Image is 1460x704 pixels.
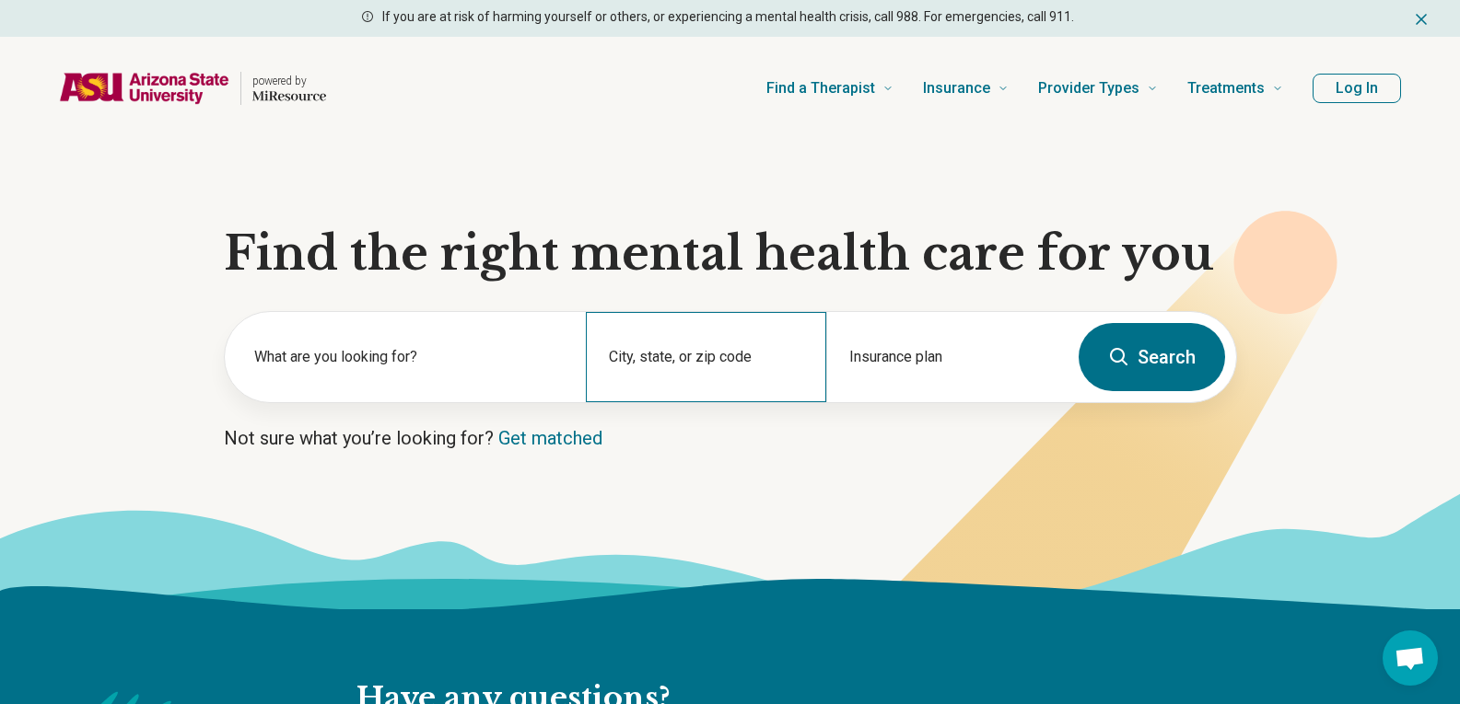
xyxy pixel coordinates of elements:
[923,52,1009,125] a: Insurance
[1187,75,1265,101] span: Treatments
[59,59,326,118] a: Home page
[766,52,894,125] a: Find a Therapist
[498,427,602,449] a: Get matched
[1383,630,1438,686] div: Open chat
[923,75,990,101] span: Insurance
[224,226,1237,282] h1: Find the right mental health care for you
[766,75,875,101] span: Find a Therapist
[252,74,326,88] p: powered by
[1313,74,1401,103] button: Log In
[1187,52,1283,125] a: Treatments
[254,346,564,368] label: What are you looking for?
[382,7,1074,27] p: If you are at risk of harming yourself or others, or experiencing a mental health crisis, call 98...
[1079,323,1225,391] button: Search
[1412,7,1431,29] button: Dismiss
[1038,75,1139,101] span: Provider Types
[1038,52,1158,125] a: Provider Types
[224,425,1237,451] p: Not sure what you’re looking for?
